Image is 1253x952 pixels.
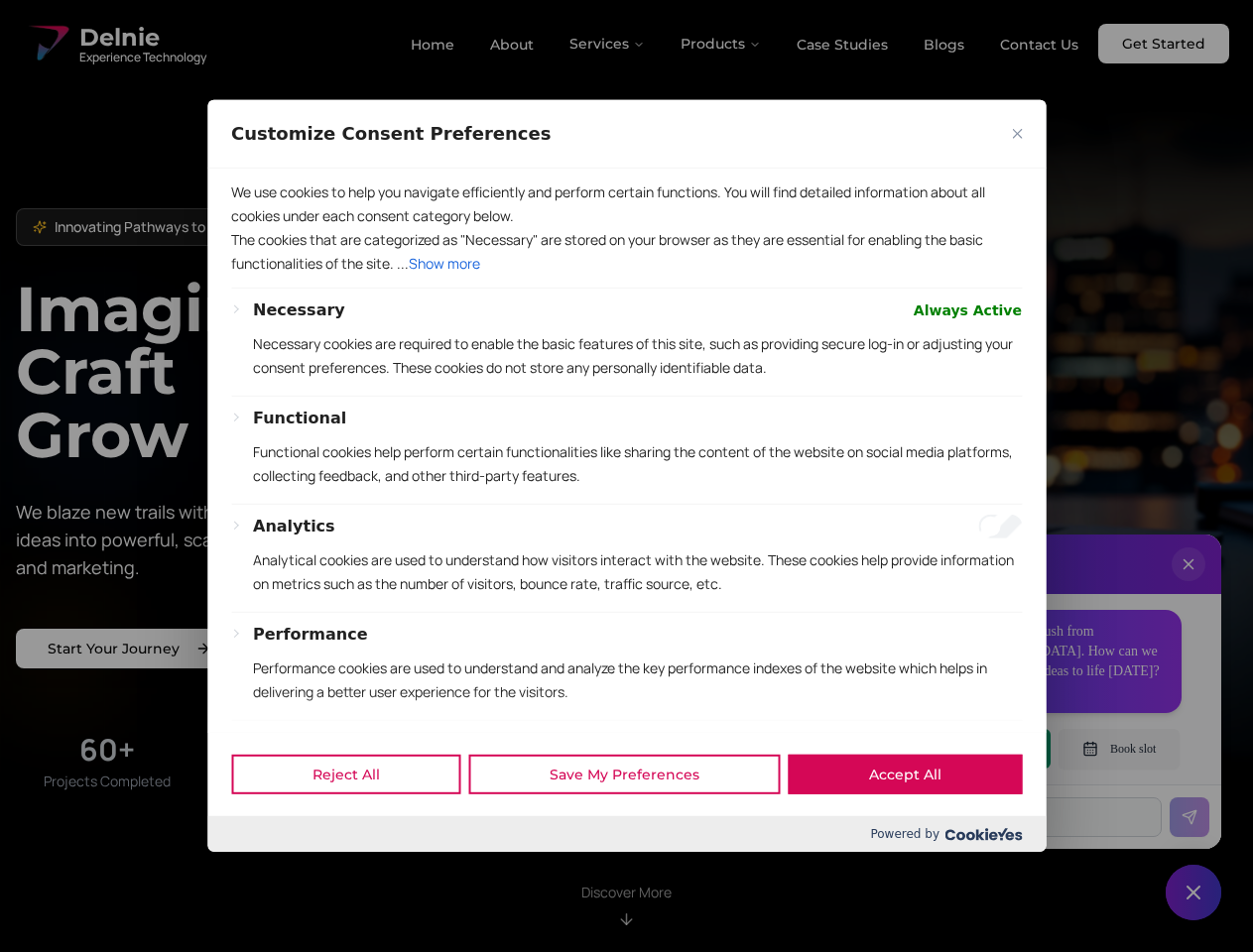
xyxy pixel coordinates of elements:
[253,548,1022,596] p: Analytical cookies are used to understand how visitors interact with the website. These cookies h...
[253,298,345,322] button: Necessary
[231,755,460,794] button: Reject All
[944,828,1022,841] img: Cookieyes logo
[253,332,1022,380] p: Necessary cookies are required to enable the basic features of this site, such as providing secur...
[231,180,1022,228] p: We use cookies to help you navigate efficiently and perform certain functions. You will find deta...
[253,440,1022,488] p: Functional cookies help perform certain functionalities like sharing the content of the website o...
[207,816,1046,852] div: Powered by
[253,623,368,647] button: Performance
[253,656,1022,704] p: Performance cookies are used to understand and analyze the key performance indexes of the website...
[788,755,1022,794] button: Accept All
[231,122,551,146] span: Customize Consent Preferences
[914,298,1022,322] span: Always Active
[978,515,1022,538] input: Enable Analytics
[409,252,480,276] button: Show more
[253,407,346,430] button: Functional
[468,755,780,794] button: Save My Preferences
[253,515,335,538] button: Analytics
[231,228,1022,276] p: The cookies that are categorized as "Necessary" are stored on your browser as they are essential ...
[1012,129,1022,139] img: Close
